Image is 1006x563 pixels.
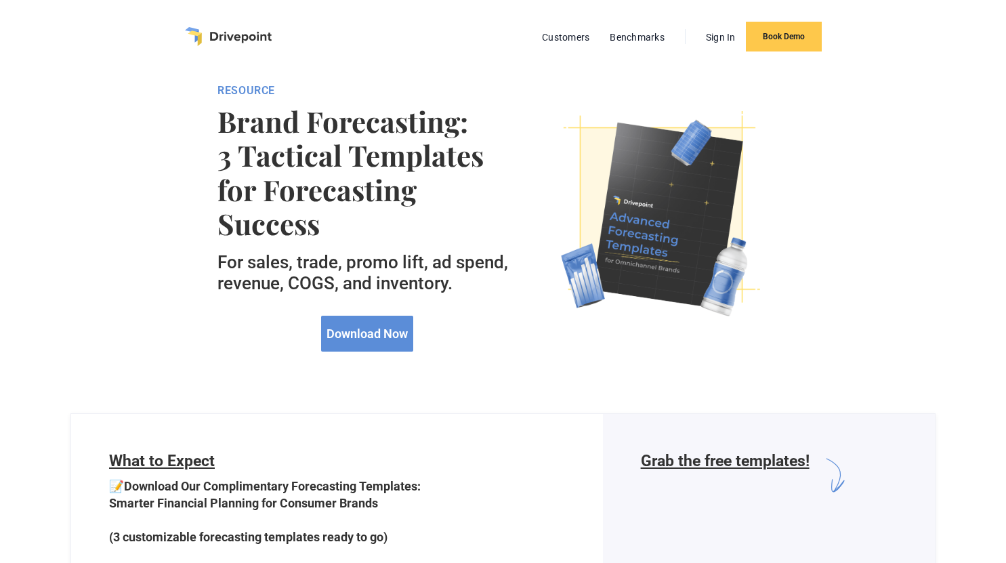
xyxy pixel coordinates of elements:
[109,530,387,544] strong: (3 customizable forecasting templates ready to go)
[217,84,517,98] div: RESOURCE
[810,452,856,499] img: arrow
[746,22,822,51] a: Book Demo
[217,252,517,294] h5: For sales, trade, promo lift, ad spend, revenue, COGS, and inventory.
[109,452,215,470] span: What to Expect
[321,316,413,352] a: Download Now
[535,28,596,46] a: Customers
[185,27,272,46] a: home
[603,28,671,46] a: Benchmarks
[217,104,517,241] strong: Brand Forecasting: 3 Tactical Templates for Forecasting Success
[109,479,421,510] strong: Download Our Complimentary Forecasting Templates: Smarter Financial Planning for Consumer Brands
[699,28,742,46] a: Sign In
[641,452,810,499] h6: Grab the free templates!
